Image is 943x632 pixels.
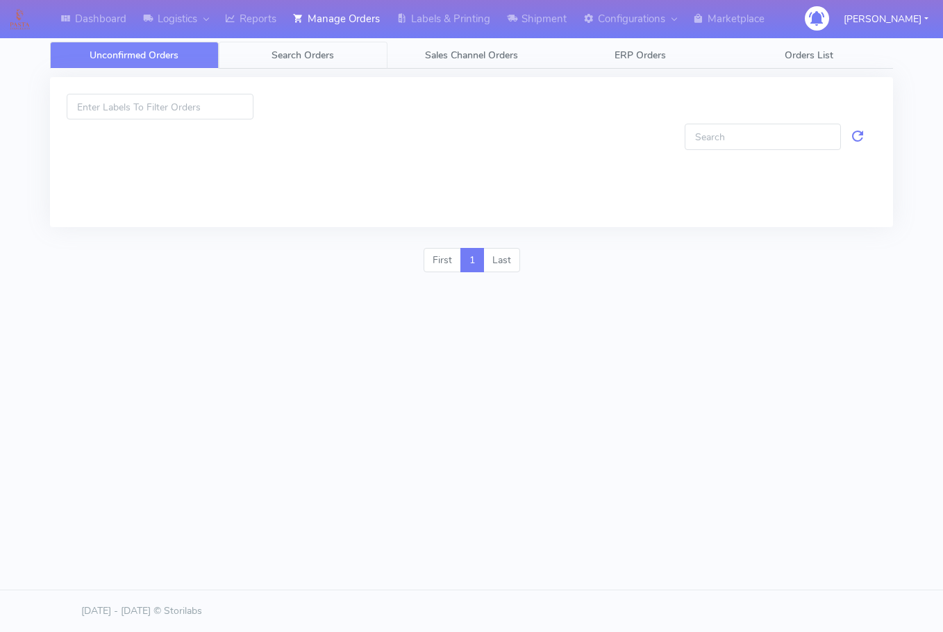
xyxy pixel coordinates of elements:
[67,94,253,119] input: Enter Labels To Filter Orders
[425,49,518,62] span: Sales Channel Orders
[460,248,484,273] a: 1
[272,49,334,62] span: Search Orders
[785,49,833,62] span: Orders List
[833,5,939,33] button: [PERSON_NAME]
[90,49,178,62] span: Unconfirmed Orders
[685,124,842,149] input: Search
[615,49,666,62] span: ERP Orders
[50,42,893,69] ul: Tabs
